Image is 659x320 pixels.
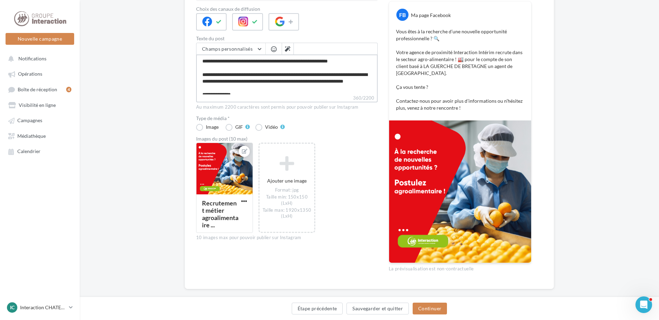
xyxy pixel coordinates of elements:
[265,125,278,129] div: Vidéo
[17,149,41,154] span: Calendrier
[235,125,243,129] div: GIF
[4,145,76,157] a: Calendrier
[413,303,447,314] button: Continuer
[411,12,451,19] div: Ma page Facebook
[389,263,531,272] div: La prévisualisation est non-contractuelle
[17,133,46,139] span: Médiathèque
[396,28,524,111] p: Vous êtes à la recherche d’une nouvelle opportunité professionnelle ? 🔍 Votre agence de proximité...
[4,67,76,80] a: Opérations
[6,33,74,45] button: Nouvelle campagne
[206,125,219,129] div: Image
[18,86,57,92] span: Boîte de réception
[4,129,76,142] a: Médiathèque
[196,94,378,102] label: 360/2200
[6,301,74,314] a: IC Interaction CHATEAUBRIANT
[396,9,408,21] div: FB
[4,114,76,126] a: Campagnes
[346,303,409,314] button: Sauvegarder et quitter
[196,136,378,141] div: Images du post (10 max)
[292,303,343,314] button: Étape précédente
[19,102,56,108] span: Visibilité en ligne
[18,71,42,77] span: Opérations
[202,46,253,52] span: Champs personnalisés
[66,87,71,92] div: 4
[4,99,76,111] a: Visibilité en ligne
[196,43,265,55] button: Champs personnalisés
[17,118,42,124] span: Campagnes
[4,83,76,96] a: Boîte de réception4
[18,56,46,61] span: Notifications
[10,304,15,311] span: IC
[4,52,73,65] button: Notifications
[196,7,378,11] label: Choix des canaux de diffusion
[202,199,238,229] div: Recrutement métier agroalimentaire ...
[196,36,378,41] label: Texte du post
[196,235,378,241] div: 10 images max pour pouvoir publier sur Instagram
[635,296,652,313] iframe: Intercom live chat
[196,116,378,121] label: Type de média *
[196,104,378,110] div: Au maximum 2200 caractères sont permis pour pouvoir publier sur Instagram
[20,304,66,311] p: Interaction CHATEAUBRIANT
